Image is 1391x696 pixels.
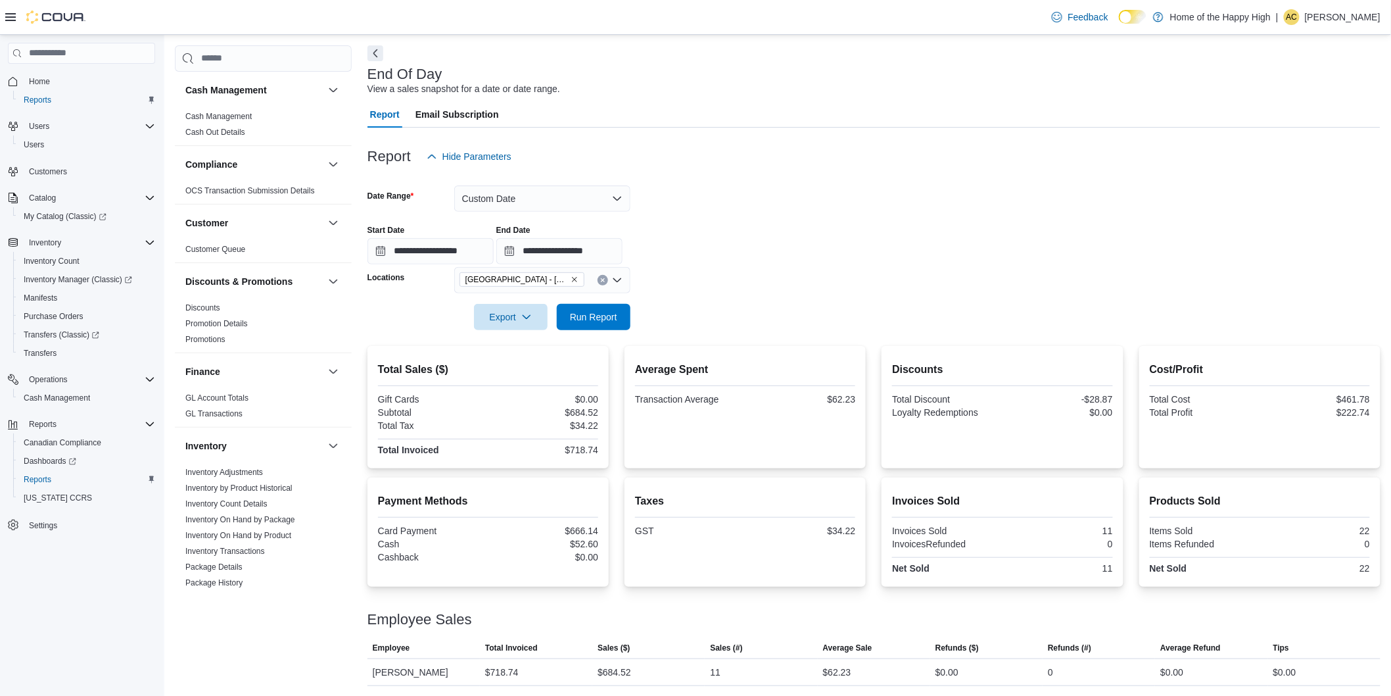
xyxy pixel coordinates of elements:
span: Operations [29,374,68,385]
button: Cash Management [185,84,323,97]
span: Transfers (Classic) [18,327,155,343]
h2: Discounts [892,362,1112,378]
div: Transaction Average [635,394,743,405]
span: Users [24,139,44,150]
span: Refunds (#) [1048,643,1091,653]
div: Total Cost [1150,394,1258,405]
input: Dark Mode [1119,10,1146,24]
div: Items Sold [1150,526,1258,536]
button: Operations [3,370,160,389]
button: Compliance [325,157,341,172]
a: Manifests [18,290,62,306]
span: Inventory by Product Historical [185,483,293,493]
button: Customers [3,162,160,181]
span: [GEOGRAPHIC_DATA] - [GEOGRAPHIC_DATA] - Fire & Flower [465,273,568,286]
span: Inventory Manager (Classic) [24,274,132,285]
span: GL Transactions [185,409,243,419]
button: Open list of options [612,275,623,286]
span: OCS Transaction Submission Details [185,186,315,196]
div: $0.00 [935,664,958,680]
div: $684.52 [490,407,598,418]
h2: Cost/Profit [1150,362,1370,378]
div: $666.14 [490,526,598,536]
div: Subtotal [378,407,486,418]
div: Total Discount [892,394,1000,405]
div: $718.74 [485,664,519,680]
span: Transfers [24,348,57,359]
div: 0 [1262,539,1370,549]
input: Press the down key to open a popover containing a calendar. [496,238,623,264]
button: Compliance [185,158,323,171]
span: Users [18,137,155,153]
div: -$28.87 [1005,394,1113,405]
a: Cash Management [18,390,95,406]
strong: Total Invoiced [378,445,439,455]
label: End Date [496,225,530,236]
span: Cash Management [18,390,155,406]
h2: Taxes [635,493,855,509]
span: Sales ($) [598,643,630,653]
a: Canadian Compliance [18,435,106,451]
a: Reports [18,92,57,108]
button: Hide Parameters [421,143,517,170]
div: [PERSON_NAME] [367,659,480,685]
h3: Report [367,149,411,164]
a: Dashboards [18,453,82,469]
span: My Catalog (Classic) [18,209,155,224]
div: Cashback [378,552,486,562]
p: | [1276,9,1279,25]
span: Customer Queue [185,244,245,255]
div: $0.00 [1005,407,1113,418]
a: Inventory Transactions [185,547,265,556]
button: Finance [185,365,323,378]
span: Feedback [1068,11,1108,24]
span: Reports [24,474,51,485]
span: Operations [24,372,155,387]
h3: Finance [185,365,220,378]
div: 22 [1262,563,1370,574]
input: Press the down key to open a popover containing a calendar. [367,238,494,264]
button: Users [13,136,160,154]
button: Inventory [325,438,341,454]
span: Settings [24,516,155,533]
span: Reports [29,419,57,430]
button: Inventory [24,235,66,251]
span: Export [482,304,540,330]
button: Users [3,117,160,136]
a: Cash Management [185,112,252,121]
a: Customer Queue [185,245,245,254]
div: 11 [1005,526,1113,536]
button: Home [3,72,160,91]
button: Finance [325,364,341,380]
div: 0 [1005,539,1113,549]
a: Package Details [185,562,243,572]
div: $0.00 [490,394,598,405]
span: Users [29,121,49,132]
button: Reports [24,416,62,432]
a: Customers [24,164,72,180]
label: Date Range [367,191,414,201]
span: Cash Management [185,111,252,122]
a: Inventory Adjustments [185,468,263,477]
div: $62.23 [823,664,851,680]
span: Reports [18,472,155,487]
a: Transfers (Classic) [18,327,105,343]
span: Inventory Manager (Classic) [18,272,155,287]
a: Inventory Manager (Classic) [18,272,137,287]
span: Dashboards [18,453,155,469]
a: My Catalog (Classic) [18,209,112,224]
div: $461.78 [1262,394,1370,405]
div: Gift Cards [378,394,486,405]
button: Next [367,45,383,61]
div: $52.60 [490,539,598,549]
span: Sherwood Park - Baseline Road - Fire & Flower [460,272,584,287]
span: Catalog [29,193,56,203]
div: Compliance [175,183,352,204]
h3: Discounts & Promotions [185,275,293,288]
span: Catalog [24,190,155,206]
span: Inventory On Hand by Package [185,514,295,525]
span: Inventory [29,237,61,248]
button: Cash Management [13,389,160,407]
div: Customer [175,241,352,262]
